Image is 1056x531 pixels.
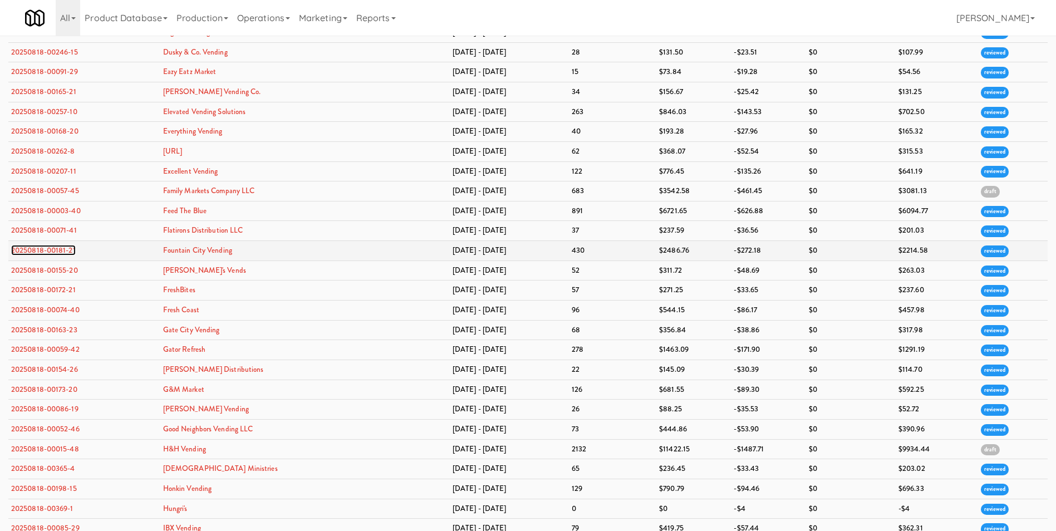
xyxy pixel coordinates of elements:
[569,241,656,261] td: 430
[656,340,731,360] td: $1463.09
[163,205,207,216] a: Feed The Blue
[656,161,731,181] td: $776.45
[806,141,896,161] td: $0
[896,82,978,102] td: $131.25
[569,360,656,380] td: 22
[731,241,805,261] td: -$272.18
[450,42,569,62] td: [DATE] - [DATE]
[806,201,896,221] td: $0
[731,301,805,321] td: -$86.17
[163,225,243,235] a: Flatirons Distribution LLC
[896,141,978,161] td: $315.53
[981,225,1009,237] span: reviewed
[450,62,569,82] td: [DATE] - [DATE]
[806,221,896,241] td: $0
[656,439,731,459] td: $11422.15
[450,360,569,380] td: [DATE] - [DATE]
[163,404,249,414] a: [PERSON_NAME] Vending
[806,459,896,479] td: $0
[450,400,569,420] td: [DATE] - [DATE]
[11,225,77,235] a: 20250818-00071-41
[896,380,978,400] td: $592.25
[450,201,569,221] td: [DATE] - [DATE]
[11,185,79,196] a: 20250818-00057-45
[896,62,978,82] td: $54.56
[163,503,188,514] a: Hungri's
[896,42,978,62] td: $107.99
[569,439,656,459] td: 2132
[806,42,896,62] td: $0
[806,400,896,420] td: $0
[981,484,1009,495] span: reviewed
[896,181,978,201] td: $3081.13
[11,146,75,156] a: 20250818-00262-8
[806,122,896,142] td: $0
[25,8,45,28] img: Micromart
[896,420,978,440] td: $390.96
[569,420,656,440] td: 73
[656,221,731,241] td: $237.59
[450,161,569,181] td: [DATE] - [DATE]
[731,499,805,519] td: -$4
[450,320,569,340] td: [DATE] - [DATE]
[11,106,77,117] a: 20250818-00257-10
[11,424,80,434] a: 20250818-00052-46
[163,304,199,315] a: Fresh Coast
[569,499,656,519] td: 0
[163,86,261,97] a: [PERSON_NAME] Vending Co.
[656,241,731,261] td: $2486.76
[656,320,731,340] td: $356.84
[806,499,896,519] td: $0
[731,102,805,122] td: -$143.53
[450,459,569,479] td: [DATE] - [DATE]
[11,483,77,494] a: 20250818-00198-15
[11,47,78,57] a: 20250818-00246-15
[450,82,569,102] td: [DATE] - [DATE]
[163,364,264,375] a: [PERSON_NAME] Distributions
[731,62,805,82] td: -$19.28
[656,122,731,142] td: $193.28
[731,201,805,221] td: -$626.88
[163,185,255,196] a: Family Markets Company LLC
[656,102,731,122] td: $846.03
[806,380,896,400] td: $0
[731,281,805,301] td: -$33.65
[11,324,77,335] a: 20250818-00163-23
[163,166,218,176] a: Excellent Vending
[656,459,731,479] td: $236.45
[163,47,228,57] a: Dusky & Co. Vending
[163,444,206,454] a: H&H Vending
[656,141,731,161] td: $368.07
[896,241,978,261] td: $2214.58
[163,384,204,395] a: G&M Market
[731,340,805,360] td: -$171.90
[450,301,569,321] td: [DATE] - [DATE]
[981,404,1009,416] span: reviewed
[163,424,253,434] a: Good Neighbors Vending LLC
[731,181,805,201] td: -$461.45
[806,320,896,340] td: $0
[11,364,78,375] a: 20250818-00154-26
[450,420,569,440] td: [DATE] - [DATE]
[11,66,78,77] a: 20250818-00091-29
[163,324,220,335] a: Gate City Vending
[569,459,656,479] td: 65
[11,384,77,395] a: 20250818-00173-20
[569,122,656,142] td: 40
[896,320,978,340] td: $317.98
[450,122,569,142] td: [DATE] - [DATE]
[731,42,805,62] td: -$23.51
[896,360,978,380] td: $114.70
[731,122,805,142] td: -$27.96
[656,400,731,420] td: $88.25
[163,245,232,255] a: Fountain City Vending
[656,301,731,321] td: $544.15
[806,62,896,82] td: $0
[896,439,978,459] td: $9934.44
[981,47,1009,59] span: reviewed
[11,404,78,414] a: 20250818-00086-19
[569,201,656,221] td: 891
[11,126,78,136] a: 20250818-00168-20
[731,320,805,340] td: -$38.86
[981,67,1009,78] span: reviewed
